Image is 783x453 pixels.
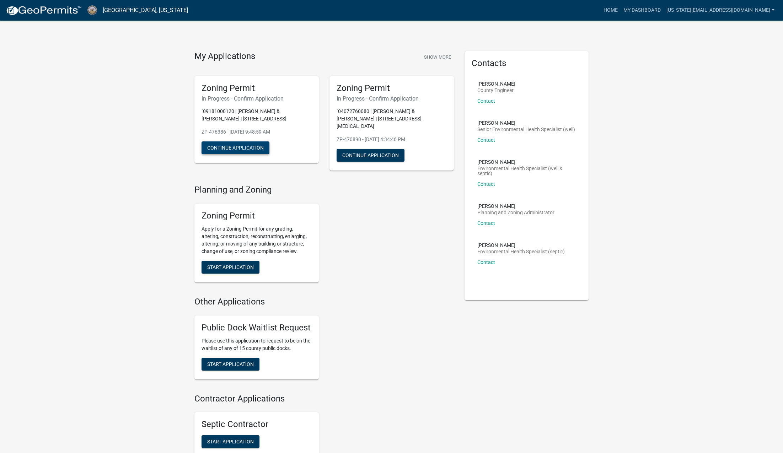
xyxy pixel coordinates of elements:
[601,4,621,17] a: Home
[202,225,312,255] p: Apply for a Zoning Permit for any grading, altering, construction, reconstructing, enlarging, alt...
[207,361,254,367] span: Start Application
[202,419,312,430] h5: Septic Contractor
[202,323,312,333] h5: Public Dock Waitlist Request
[477,249,565,254] p: Environmental Health Specialist (septic)
[194,297,454,385] wm-workflow-list-section: Other Applications
[337,95,447,102] h6: In Progress - Confirm Application
[202,435,259,448] button: Start Application
[664,4,777,17] a: [US_STATE][EMAIL_ADDRESS][DOMAIN_NAME]
[477,243,565,248] p: [PERSON_NAME]
[202,261,259,274] button: Start Application
[87,5,97,15] img: Cerro Gordo County, Iowa
[202,337,312,352] p: Please use this application to request to be on the waitlist of any of 15 county public docks.
[477,166,576,176] p: Environmental Health Specialist (well & septic)
[477,160,576,165] p: [PERSON_NAME]
[337,83,447,93] h5: Zoning Permit
[477,88,515,93] p: County Engineer
[621,4,664,17] a: My Dashboard
[202,141,269,154] button: Continue Application
[337,149,404,162] button: Continue Application
[477,137,495,143] a: Contact
[207,264,254,270] span: Start Application
[194,297,454,307] h4: Other Applications
[202,95,312,102] h6: In Progress - Confirm Application
[477,204,554,209] p: [PERSON_NAME]
[472,58,582,69] h5: Contacts
[477,220,495,226] a: Contact
[477,98,495,104] a: Contact
[103,4,188,16] a: [GEOGRAPHIC_DATA], [US_STATE]
[202,358,259,371] button: Start Application
[202,128,312,136] p: ZP-476386 - [DATE] 9:48:59 AM
[207,439,254,444] span: Start Application
[194,51,255,62] h4: My Applications
[202,108,312,123] p: "09181000120 | [PERSON_NAME] & [PERSON_NAME] | [STREET_ADDRESS]
[477,210,554,215] p: Planning and Zoning Administrator
[477,120,575,125] p: [PERSON_NAME]
[194,394,454,404] h4: Contractor Applications
[337,108,447,130] p: "04072760080 | [PERSON_NAME] & [PERSON_NAME] | [STREET_ADDRESS][MEDICAL_DATA]
[477,259,495,265] a: Contact
[202,83,312,93] h5: Zoning Permit
[202,211,312,221] h5: Zoning Permit
[421,51,454,63] button: Show More
[477,81,515,86] p: [PERSON_NAME]
[337,136,447,143] p: ZP-470890 - [DATE] 4:34:46 PM
[194,185,454,195] h4: Planning and Zoning
[477,181,495,187] a: Contact
[477,127,575,132] p: Senior Environmental Health Specialist (well)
